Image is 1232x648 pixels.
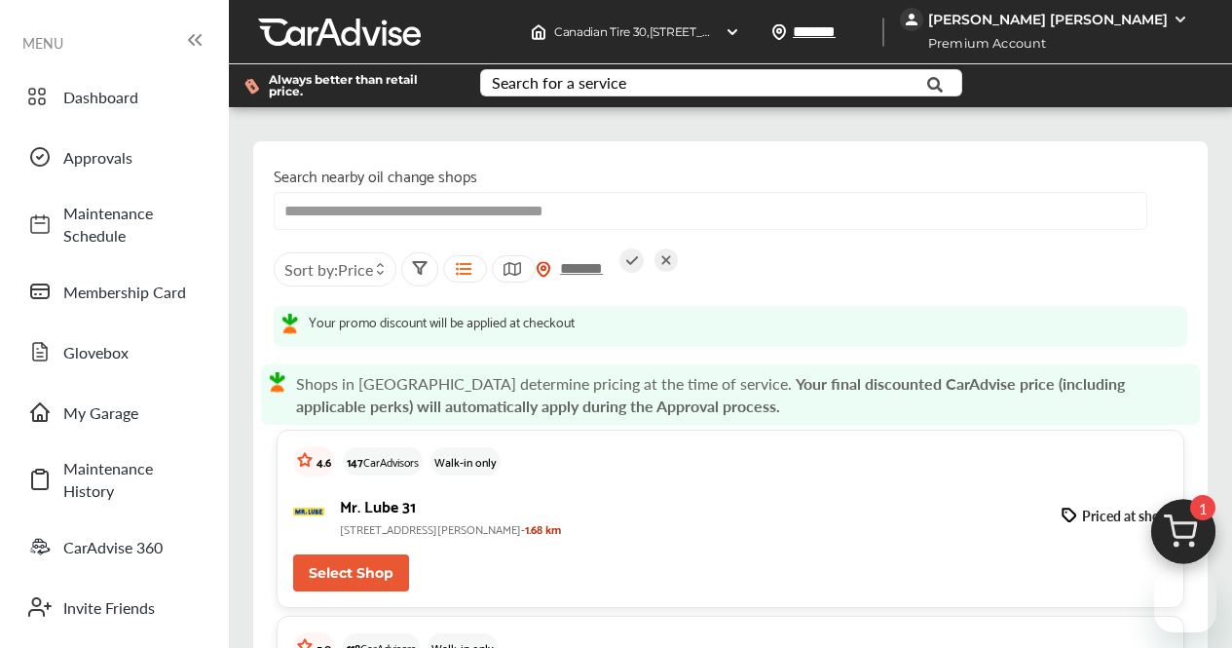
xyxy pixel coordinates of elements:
span: Always better than retail price. [269,74,449,97]
span: Membership Card [63,281,200,303]
p: Mr. Lube 31 [340,492,1046,518]
span: 1 [1190,495,1215,520]
p: Search nearby oil change shops [274,162,1187,188]
img: WGsFRI8htEPBVLJbROoPRyZpYNWhNONpIPPETTm6eUC0GeLEiAAAAAElFTkSuQmCC [1173,12,1188,27]
img: location_vector.a44bc228.svg [771,24,787,40]
p: Walk-in only [434,451,497,472]
img: cart_icon.3d0951e8.svg [1137,490,1230,584]
a: Glovebox [18,326,209,377]
p: Your promo discount will be applied at checkout [309,314,575,329]
a: Invite Friends [18,582,209,632]
strong: Your final discounted CarAdvise price (including applicable perks) will automatically apply durin... [296,372,1125,417]
p: Priced at shop [1082,506,1168,525]
img: header-divider.bc55588e.svg [882,18,884,47]
span: CarAdvisors [363,451,419,472]
span: Price [338,258,373,281]
img: header-home-logo.8d720a4f.svg [531,24,546,40]
span: Canadian Tire 30 , [STREET_ADDRESS] [GEOGRAPHIC_DATA] , M1L 2L8 [554,24,940,39]
a: Approvals [18,132,209,182]
a: Dashboard [18,71,209,122]
span: 1.68 km [525,518,561,539]
span: Glovebox [63,341,200,363]
a: CarAdvise 360 [18,521,209,572]
span: MENU [22,35,63,51]
iframe: Button to launch messaging window [1154,570,1216,632]
a: Maintenance Schedule [18,192,209,256]
div: Search for a service [492,75,626,91]
p: 4.6 [317,451,331,472]
span: CarAdvise 360 [63,536,200,558]
span: My Garage [63,401,200,424]
button: Select Shop [293,554,409,591]
div: [PERSON_NAME] [PERSON_NAME] [928,11,1168,28]
img: price-tag-black.714e98b8.svg [1062,506,1077,525]
img: dollor_label_vector.a70140d1.svg [244,78,259,95]
span: Sort by : [284,258,373,281]
a: Maintenance History [18,447,209,512]
span: Approvals [63,146,200,169]
img: logo-mr-lube.png [293,508,324,523]
p: Shops in [GEOGRAPHIC_DATA] determine pricing at the time of service. [296,372,1192,417]
a: Membership Card [18,266,209,317]
img: header-down-arrow.9dd2ce7d.svg [725,24,740,40]
img: jVpblrzwTbfkPYzPPzSLxeg0AAAAASUVORK5CYII= [900,8,923,31]
span: Maintenance History [63,457,200,502]
span: Invite Friends [63,596,200,619]
span: Maintenance Schedule [63,202,200,247]
span: Premium Account [902,33,1061,54]
a: My Garage [18,387,209,438]
span: 147 [347,451,363,472]
span: [STREET_ADDRESS][PERSON_NAME]- [340,518,525,539]
img: location_vector_orange.38f05af8.svg [536,261,551,278]
span: Dashboard [63,86,200,108]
